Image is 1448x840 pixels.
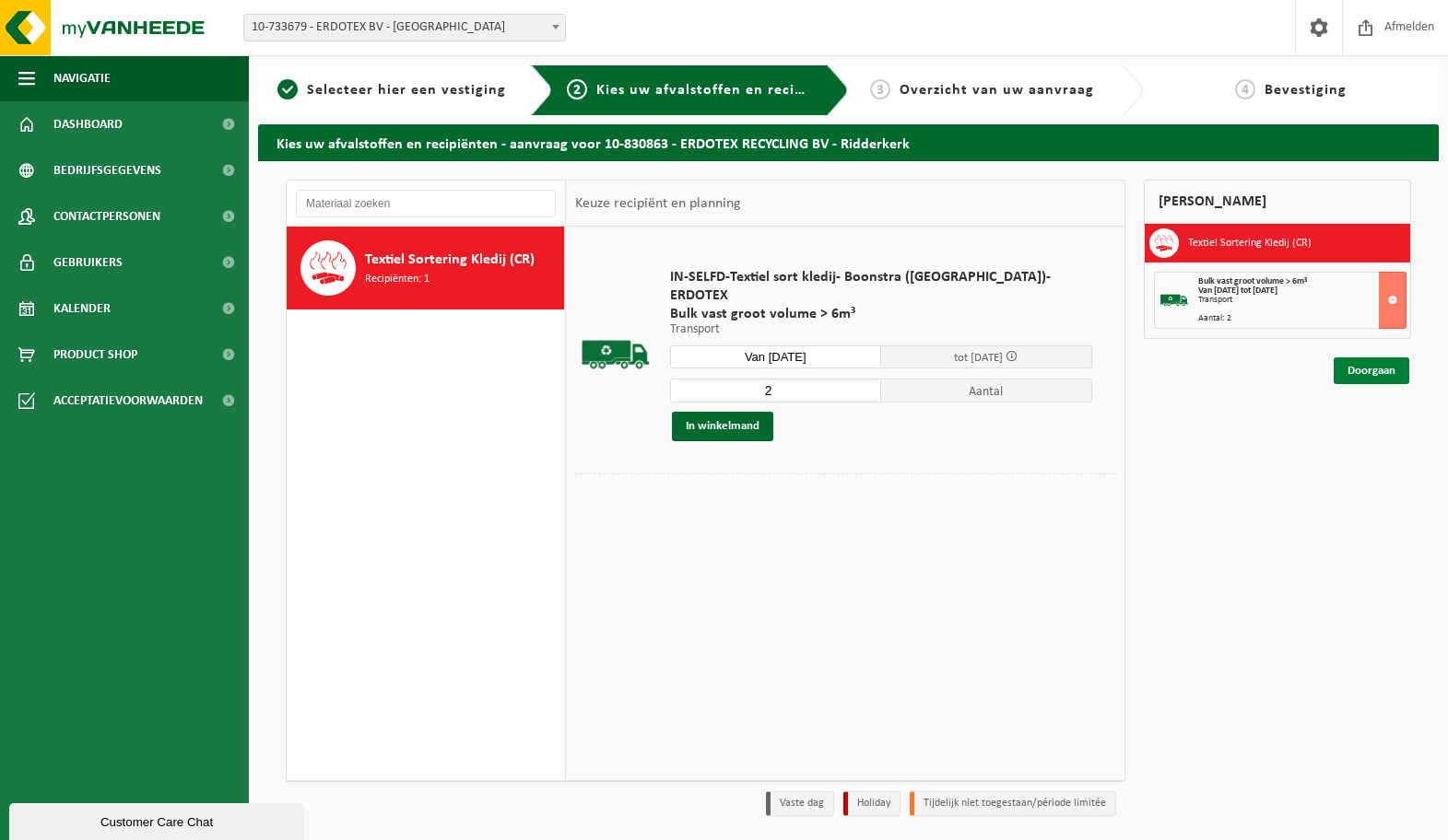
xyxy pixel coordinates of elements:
[670,268,1092,305] span: IN-SELFD-Textiel sort kledij- Boonstra ([GEOGRAPHIC_DATA])-ERDOTEX
[567,79,587,99] span: 2
[53,147,161,193] span: Bedrijfsgegevens
[766,791,834,816] li: Vaste dag
[672,412,773,441] button: In winkelmand
[277,79,298,99] span: 1
[954,352,1003,364] span: tot [DATE]
[1198,286,1277,296] strong: Van [DATE] tot [DATE]
[365,271,430,288] span: Recipiënten: 1
[1144,180,1411,224] div: [PERSON_NAME]
[1334,357,1409,384] a: Doorgaan
[1198,276,1307,286] span: Bulk vast groot volume > 6m³
[53,286,111,332] span: Kalender
[670,323,1092,336] p: Transport
[670,345,881,368] input: Selecteer datum
[1188,228,1312,258] h3: Textiel Sortering Kledij (CR)
[1198,314,1406,323] div: Aantal: 2
[365,249,535,271] span: Textiel Sortering Kledij (CR)
[244,15,565,41] span: 10-733679 - ERDOTEX BV - Ridderkerk
[53,55,111,101] span: Navigatie
[881,379,1092,402] span: Aantal
[596,83,850,98] span: Kies uw afvalstoffen en recipiënten
[566,181,750,227] div: Keuze recipiënt en planning
[53,193,160,239] span: Contactpersonen
[53,239,123,286] span: Gebruikers
[53,378,203,424] span: Acceptatievoorwaarden
[258,124,1439,160] h2: Kies uw afvalstoffen en recipiënten - aanvraag voor 10-830863 - ERDOTEX RECYCLING BV - Ridderkerk
[243,14,566,41] span: 10-733679 - ERDOTEX BV - Ridderkerk
[1265,83,1347,98] span: Bevestiging
[267,79,516,101] a: 1Selecteer hier een vestiging
[843,791,901,816] li: Holiday
[870,79,890,99] span: 3
[296,190,556,217] input: Materiaal zoeken
[900,83,1094,98] span: Overzicht van uw aanvraag
[307,83,506,98] span: Selecteer hier een vestiging
[287,227,565,309] button: Textiel Sortering Kledij (CR) Recipiënten: 1
[1198,296,1406,305] div: Transport
[670,305,1092,323] span: Bulk vast groot volume > 6m³
[53,332,137,378] span: Product Shop
[910,791,1116,816] li: Tijdelijk niet toegestaan/période limitée
[9,799,308,840] iframe: chat widget
[1235,79,1255,99] span: 4
[53,101,123,147] span: Dashboard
